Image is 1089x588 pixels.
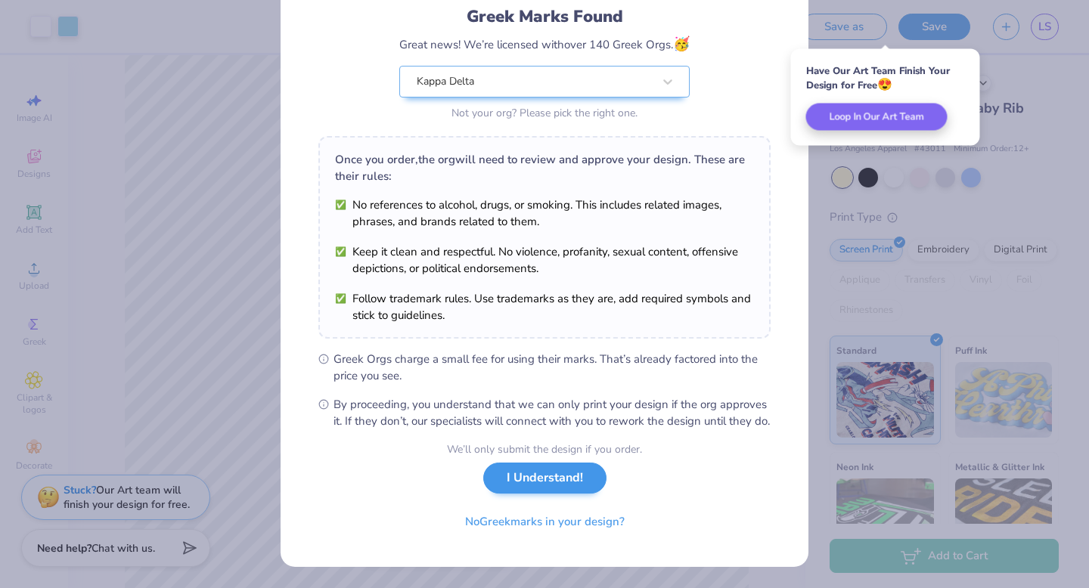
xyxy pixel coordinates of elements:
[877,76,892,93] span: 😍
[334,351,771,384] span: Greek Orgs charge a small fee for using their marks. That’s already factored into the price you see.
[806,104,948,131] button: Loop In Our Art Team
[447,441,642,457] div: We’ll only submit the design if you order.
[335,243,754,277] li: Keep it clean and respectful. No violence, profanity, sexual content, offensive depictions, or po...
[335,197,754,230] li: No references to alcohol, drugs, or smoking. This includes related images, phrases, and brands re...
[399,5,690,29] div: Greek Marks Found
[483,463,607,494] button: I Understand!
[806,64,965,92] div: Have Our Art Team Finish Your Design for Free
[399,34,690,54] div: Great news! We’re licensed with over 140 Greek Orgs.
[335,151,754,184] div: Once you order, the org will need to review and approve your design. These are their rules:
[673,35,690,53] span: 🥳
[452,506,638,537] button: NoGreekmarks in your design?
[334,396,771,429] span: By proceeding, you understand that we can only print your design if the org approves it. If they ...
[399,105,690,121] div: Not your org? Please pick the right one.
[335,290,754,323] li: Follow trademark rules. Use trademarks as they are, add required symbols and stick to guidelines.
